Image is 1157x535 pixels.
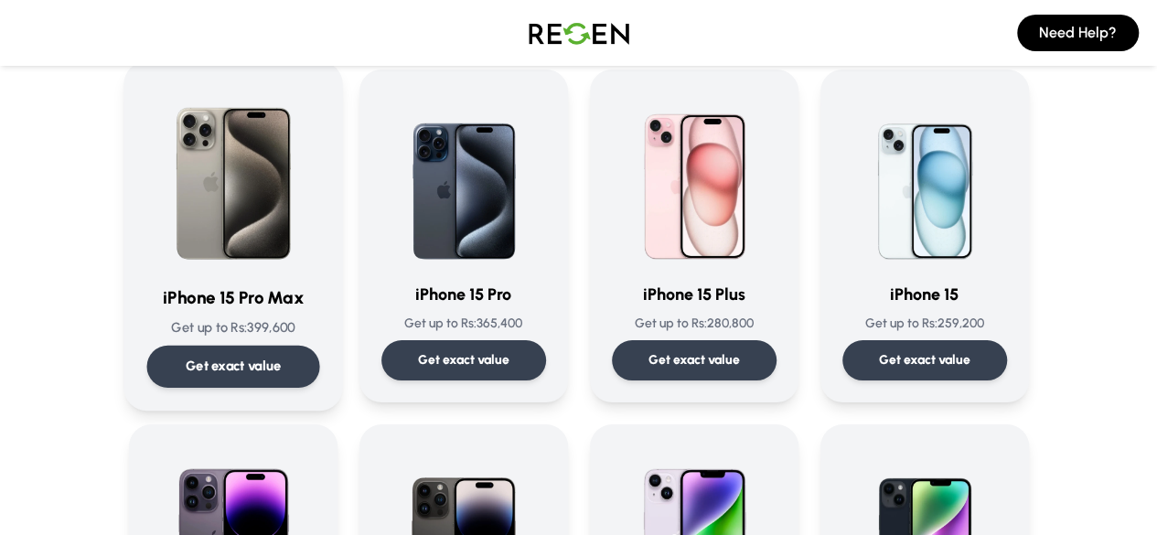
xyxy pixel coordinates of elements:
[146,84,319,269] img: iPhone 15 Pro Max
[515,7,643,59] img: Logo
[648,351,740,369] p: Get exact value
[842,315,1007,333] p: Get up to Rs: 259,200
[612,91,777,267] img: iPhone 15 Plus
[381,315,546,333] p: Get up to Rs: 365,400
[146,318,319,337] p: Get up to Rs: 399,600
[1017,15,1139,51] button: Need Help?
[185,357,281,376] p: Get exact value
[418,351,509,369] p: Get exact value
[879,351,970,369] p: Get exact value
[612,315,777,333] p: Get up to Rs: 280,800
[381,282,546,307] h3: iPhone 15 Pro
[146,284,319,311] h3: iPhone 15 Pro Max
[842,282,1007,307] h3: iPhone 15
[612,282,777,307] h3: iPhone 15 Plus
[842,91,1007,267] img: iPhone 15
[381,91,546,267] img: iPhone 15 Pro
